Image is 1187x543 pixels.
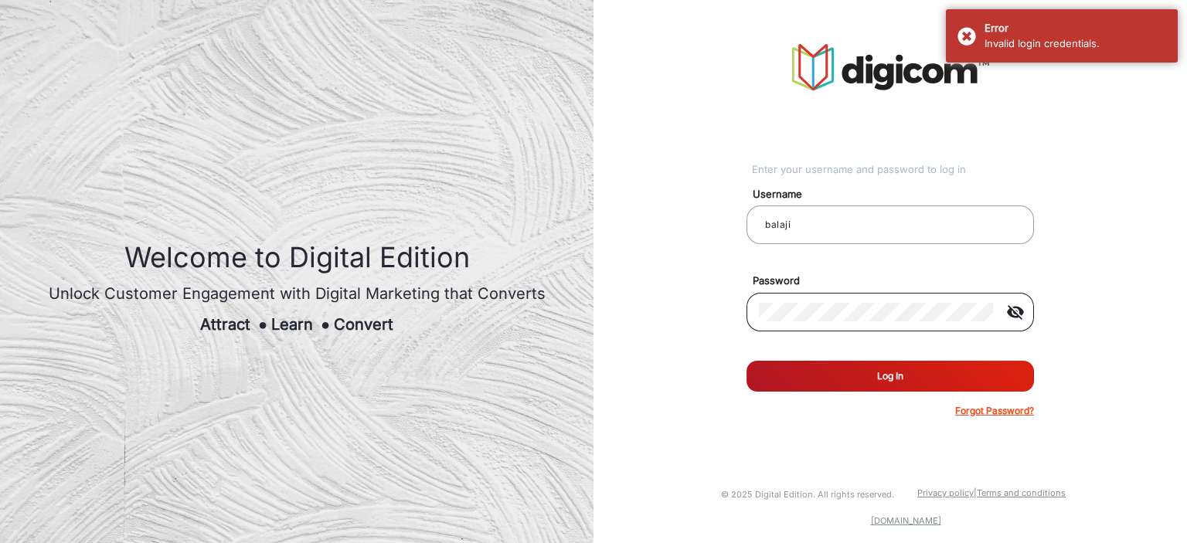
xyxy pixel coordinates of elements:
button: Log In [747,361,1034,392]
input: Your username [759,216,1022,234]
mat-label: Username [741,187,1052,202]
a: [DOMAIN_NAME] [871,515,941,526]
div: Error [985,21,1166,36]
p: Forgot Password? [955,404,1034,418]
small: © 2025 Digital Edition. All rights reserved. [721,489,894,500]
div: Attract Learn Convert [49,313,546,336]
h1: Welcome to Digital Edition [49,241,546,274]
span: ● [258,315,267,334]
a: Terms and conditions [977,487,1066,498]
a: Privacy policy [917,487,974,498]
a: | [974,487,977,498]
div: Invalid login credentials. [985,36,1166,52]
span: ● [321,315,330,334]
mat-icon: visibility_off [997,303,1034,321]
div: Enter your username and password to log in [752,162,1034,178]
mat-label: Password [741,273,1052,289]
img: vmg-logo [792,44,989,90]
div: Unlock Customer Engagement with Digital Marketing that Converts [49,282,546,305]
